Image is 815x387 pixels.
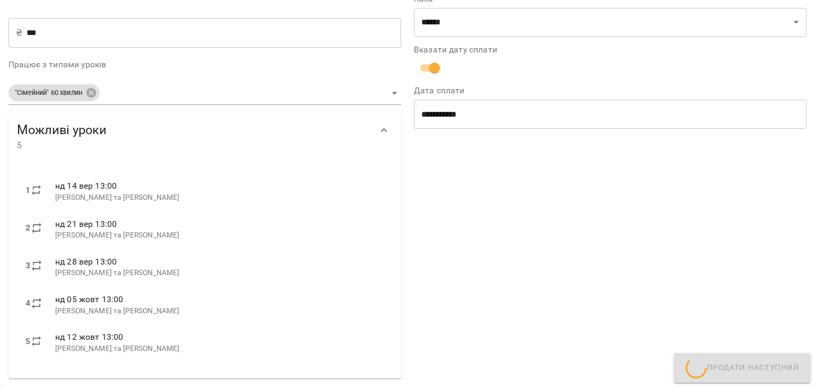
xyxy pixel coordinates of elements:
label: Дата сплати [414,86,807,95]
span: "Сімейний" 60 хвилин [8,88,89,98]
span: нд 21 вер 13:00 [55,219,117,229]
label: Вказати дату сплати [414,46,807,54]
div: "Сімейний" 60 хвилин [8,84,100,101]
label: 5 [25,335,30,348]
label: 2 [25,222,30,234]
button: Show more [371,118,397,143]
p: [PERSON_NAME] та [PERSON_NAME] [55,192,384,203]
span: Можливі уроки [17,122,371,138]
div: "Сімейний" 60 хвилин [8,81,401,105]
span: нд 28 вер 13:00 [55,257,117,267]
span: нд 05 жовт 13:00 [55,294,123,304]
p: ₴ [16,27,22,39]
label: 4 [25,297,30,310]
span: нд 14 вер 13:00 [55,181,117,191]
label: 1 [25,184,30,197]
span: нд 12 жовт 13:00 [55,332,123,342]
p: [PERSON_NAME] та [PERSON_NAME] [55,344,384,354]
span: 5 [17,139,371,152]
p: [PERSON_NAME] та [PERSON_NAME] [55,230,384,241]
label: 3 [25,259,30,272]
p: [PERSON_NAME] та [PERSON_NAME] [55,306,384,316]
label: Працює з типами уроків [8,60,401,69]
p: [PERSON_NAME] та [PERSON_NAME] [55,268,384,278]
